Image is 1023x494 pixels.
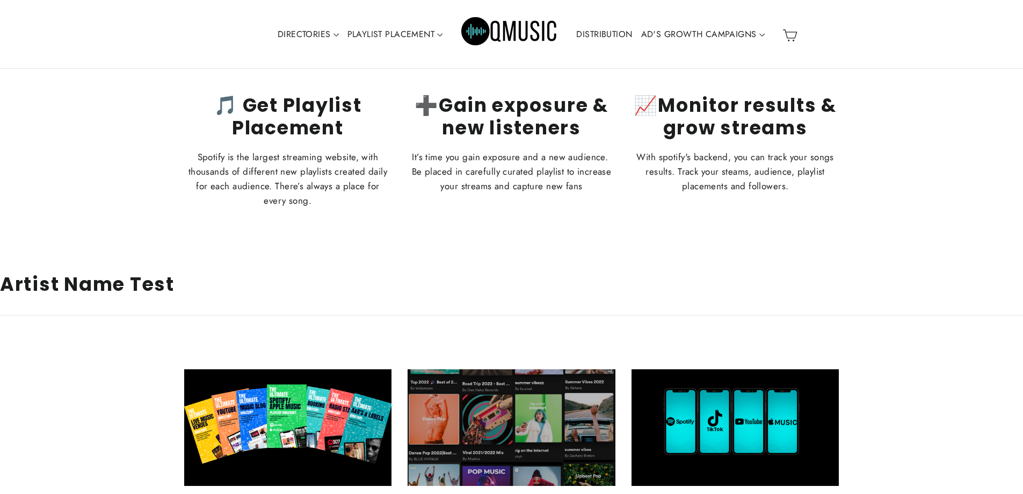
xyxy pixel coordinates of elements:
[408,369,615,486] a: Playlist Placement
[572,22,636,47] a: DISTRIBUTION
[408,150,615,194] p: It’s time you gain exposure and a new audience. Be placed in carefully curated playlist to increa...
[637,22,769,47] a: AD'S GROWTH CAMPAIGNS
[184,94,392,139] p: 🎵 Get Playlist Placement
[241,3,778,66] div: Primary
[632,369,839,486] a: Music Distribution
[184,150,392,209] p: Spotify is the largest streaming website, with thousands of different new playlists created daily...
[461,10,558,58] img: Q Music Promotions
[632,94,839,139] p: 📈Monitor results & grow streams
[273,22,343,47] a: DIRECTORIES
[408,94,615,139] p: ➕Gain exposure & new listeners
[184,369,392,486] a: Our Products
[632,150,839,194] p: With spotify's backend, you can track your songs results. Track your steams, audience, playlist p...
[343,22,447,47] a: PLAYLIST PLACEMENT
